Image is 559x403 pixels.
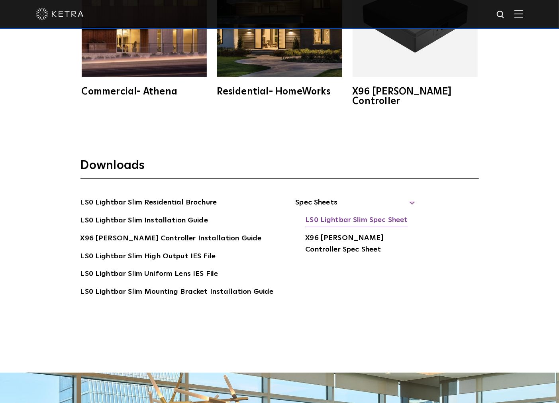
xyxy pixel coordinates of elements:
[36,8,84,20] img: ketra-logo-2019-white
[305,214,408,227] a: LS0 Lightbar Slim Spec Sheet
[82,87,207,96] div: Commercial- Athena
[514,10,523,18] img: Hamburger%20Nav.svg
[305,232,415,257] a: X96 [PERSON_NAME] Controller Spec Sheet
[80,197,217,210] a: LS0 Lightbar Slim Residential Brochure
[80,268,218,281] a: LS0 Lightbar Slim Uniform Lens IES File
[80,286,274,299] a: LS0 Lightbar Slim Mounting Bracket Installation Guide
[217,87,342,96] div: Residential- HomeWorks
[80,215,208,228] a: LS0 Lightbar Slim Installation Guide
[80,251,216,263] a: LS0 Lightbar Slim High Output IES File
[80,158,479,179] h3: Downloads
[353,87,478,106] div: X96 [PERSON_NAME] Controller
[496,10,506,20] img: search icon
[80,233,262,246] a: X96 [PERSON_NAME] Controller Installation Guide
[295,197,415,214] span: Spec Sheets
